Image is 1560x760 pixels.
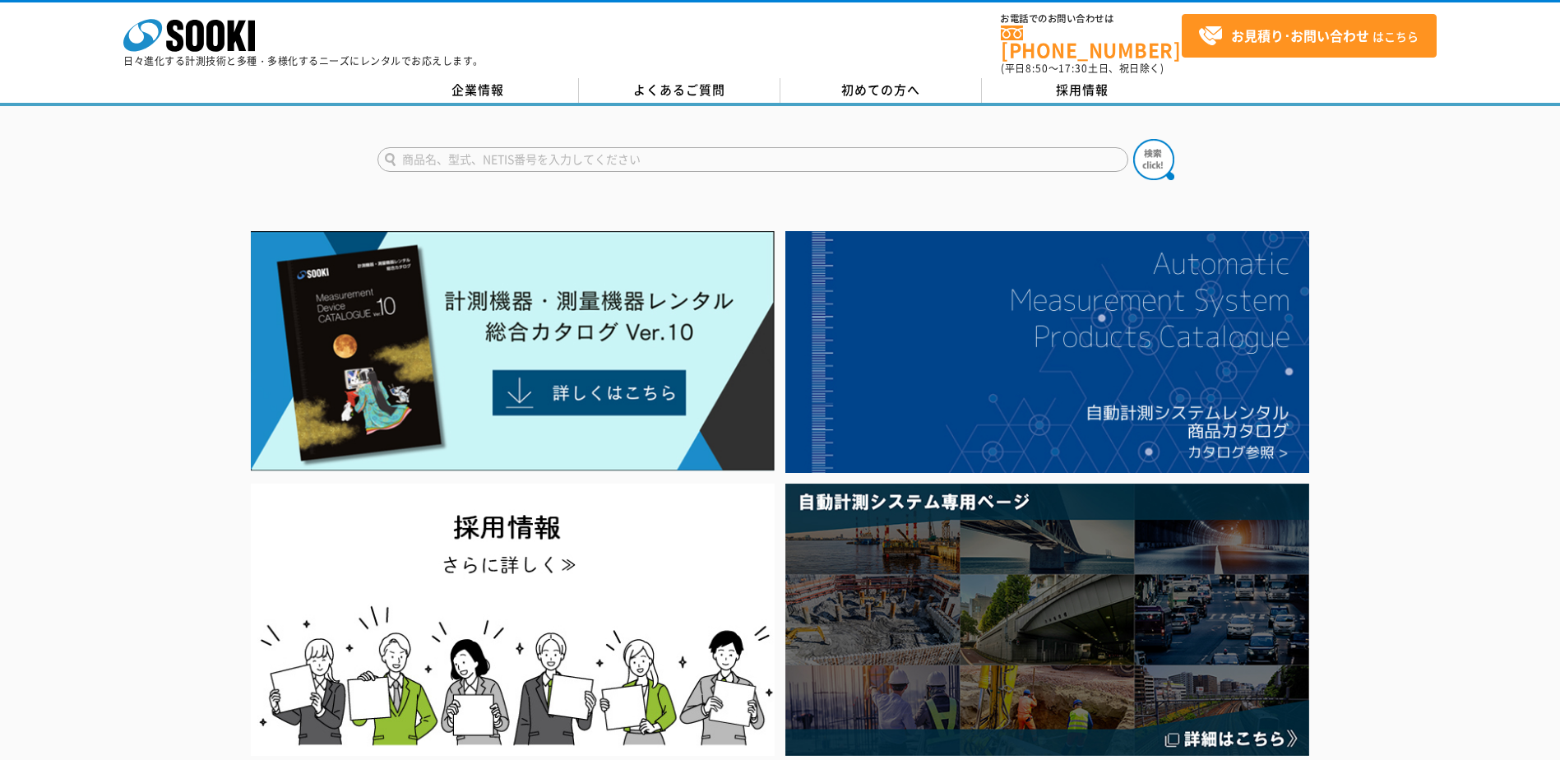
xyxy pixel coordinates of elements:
[1025,61,1048,76] span: 8:50
[982,78,1183,103] a: 採用情報
[780,78,982,103] a: 初めての方へ
[251,231,775,471] img: Catalog Ver10
[123,56,484,66] p: 日々進化する計測技術と多種・多様化するニーズにレンタルでお応えします。
[1231,25,1369,45] strong: お見積り･お問い合わせ
[1198,24,1419,49] span: はこちら
[1001,14,1182,24] span: お電話でのお問い合わせは
[785,484,1309,756] img: 自動計測システム専用ページ
[377,78,579,103] a: 企業情報
[841,81,920,99] span: 初めての方へ
[1133,139,1174,180] img: btn_search.png
[1182,14,1437,58] a: お見積り･お問い合わせはこちら
[1001,25,1182,59] a: [PHONE_NUMBER]
[377,147,1128,172] input: 商品名、型式、NETIS番号を入力してください
[251,484,775,756] img: SOOKI recruit
[785,231,1309,473] img: 自動計測システムカタログ
[1001,61,1164,76] span: (平日 ～ 土日、祝日除く)
[1058,61,1088,76] span: 17:30
[579,78,780,103] a: よくあるご質問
